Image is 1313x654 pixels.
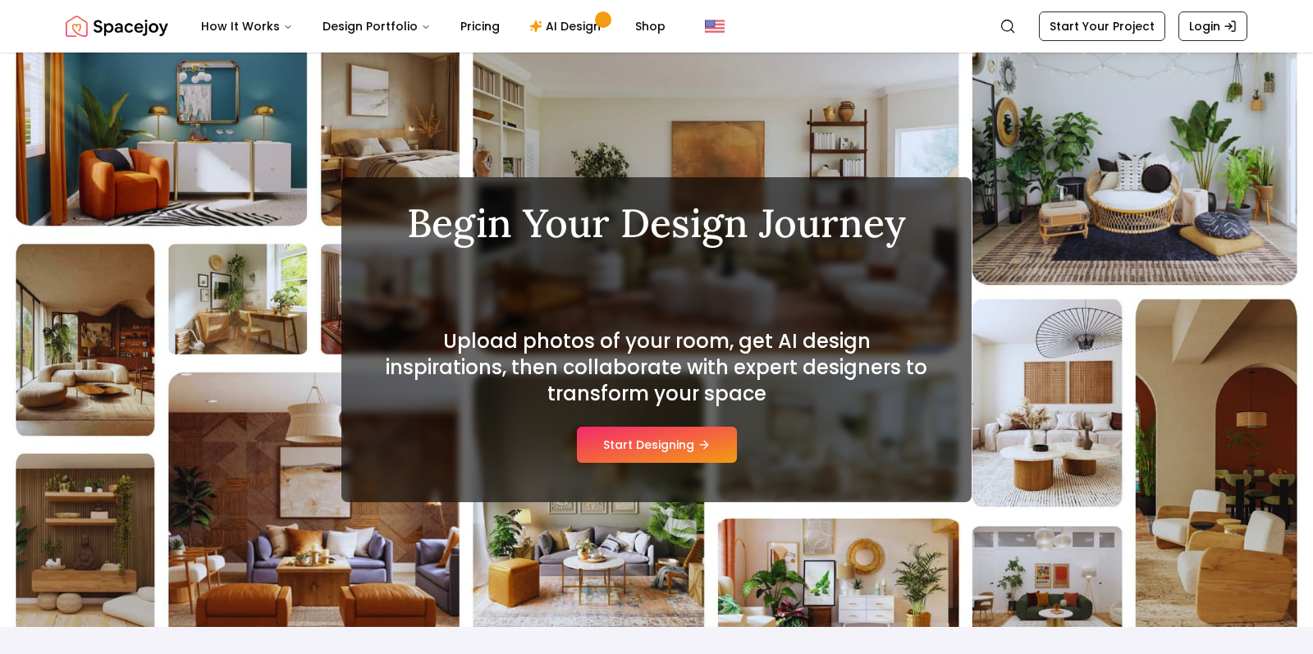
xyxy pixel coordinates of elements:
a: AI Design [516,10,619,43]
a: Pricing [447,10,513,43]
nav: Main [188,10,679,43]
a: Shop [622,10,679,43]
img: United States [705,16,725,36]
img: Spacejoy Logo [66,10,168,43]
h1: Begin Your Design Journey [381,204,932,243]
h2: Upload photos of your room, get AI design inspirations, then collaborate with expert designers to... [381,328,932,407]
button: Start Designing [577,427,737,463]
a: Login [1178,11,1247,41]
button: Design Portfolio [309,10,444,43]
button: How It Works [188,10,306,43]
a: Spacejoy [66,10,168,43]
a: Start Your Project [1039,11,1165,41]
